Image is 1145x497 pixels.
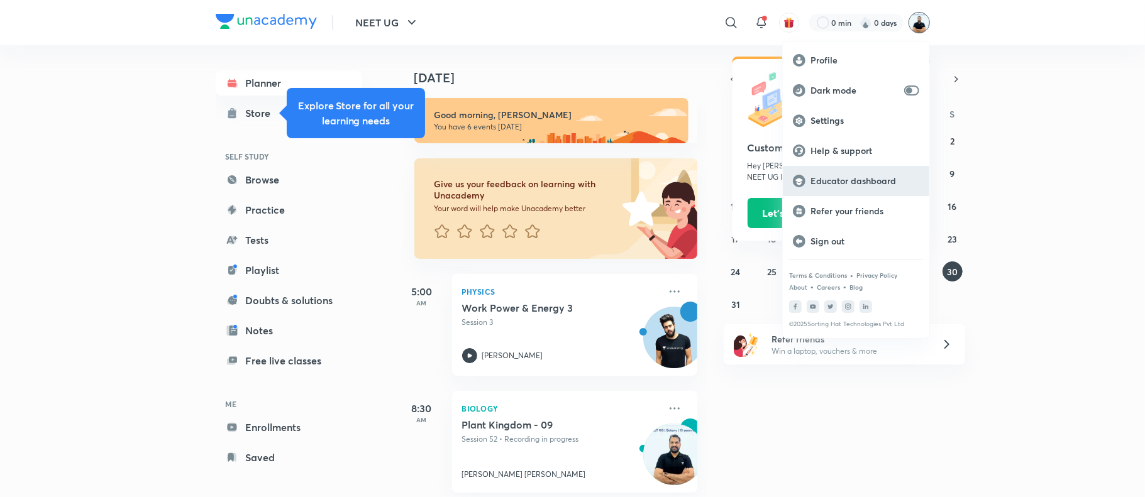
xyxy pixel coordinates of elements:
[810,115,919,126] p: Settings
[810,281,814,292] div: •
[783,45,929,75] a: Profile
[810,55,919,66] p: Profile
[843,281,847,292] div: •
[810,205,919,217] p: Refer your friends
[856,271,897,279] a: Privacy Policy
[789,271,847,279] a: Terms & Conditions
[789,283,807,291] a: About
[783,136,929,166] a: Help & support
[817,283,840,291] a: Careers
[783,106,929,136] a: Settings
[810,175,919,187] p: Educator dashboard
[789,320,923,328] p: © 2025 Sorting Hat Technologies Pvt Ltd
[810,85,899,96] p: Dark mode
[783,196,929,226] a: Refer your friends
[849,283,863,291] a: Blog
[810,236,919,247] p: Sign out
[297,98,415,128] h5: Explore Store for all your learning needs
[849,270,854,281] div: •
[810,145,919,156] p: Help & support
[783,166,929,196] a: Educator dashboard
